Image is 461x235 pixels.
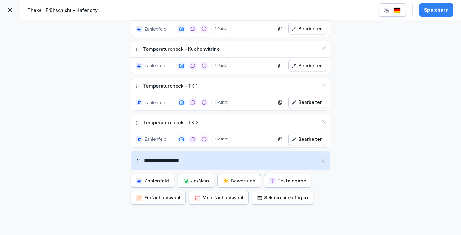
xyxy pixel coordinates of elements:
[144,26,167,32] p: Zahlenfeld
[211,24,231,33] p: 1 Punkt
[288,134,326,145] button: Bearbeiten
[264,174,311,188] button: Texteingabe
[393,7,401,13] img: de.svg
[288,97,326,108] button: Bearbeiten
[131,174,174,188] button: Zahlenfeld
[136,177,169,184] div: Zahlenfeld
[252,191,313,205] button: Sektion hinzufügen
[143,119,199,126] p: Temperaturcheck - TK 2
[292,99,323,106] div: Bearbeiten
[424,7,448,13] div: Speichern
[288,23,326,34] button: Bearbeiten
[288,60,326,71] button: Bearbeiten
[131,191,186,205] button: Einfachauswahl
[292,25,323,32] div: Bearbeiten
[257,194,308,201] div: Sektion hinzufügen
[143,83,198,90] p: Temperaturcheck - TK 1
[189,191,249,205] button: Mehrfachauswahl
[136,194,180,201] div: Einfachauswahl
[217,174,261,188] button: Bewertung
[144,99,167,106] p: Zahlenfeld
[183,177,209,184] div: Ja/Nein
[211,135,231,144] p: 1 Punkt
[211,98,231,107] p: 1 Punkt
[178,174,214,188] button: Ja/Nein
[223,177,256,184] div: Bewertung
[144,62,167,69] p: Zahlenfeld
[194,194,243,201] div: Mehrfachauswahl
[28,7,98,13] p: Theke | Frühschicht - Hafencity
[144,136,167,142] p: Zahlenfeld
[269,177,306,184] div: Texteingabe
[292,62,323,69] div: Bearbeiten
[143,46,220,53] p: Temperaturcheck - Kuchenvitrine
[419,3,453,17] button: Speichern
[211,61,231,70] p: 1 Punkt
[292,136,323,143] div: Bearbeiten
